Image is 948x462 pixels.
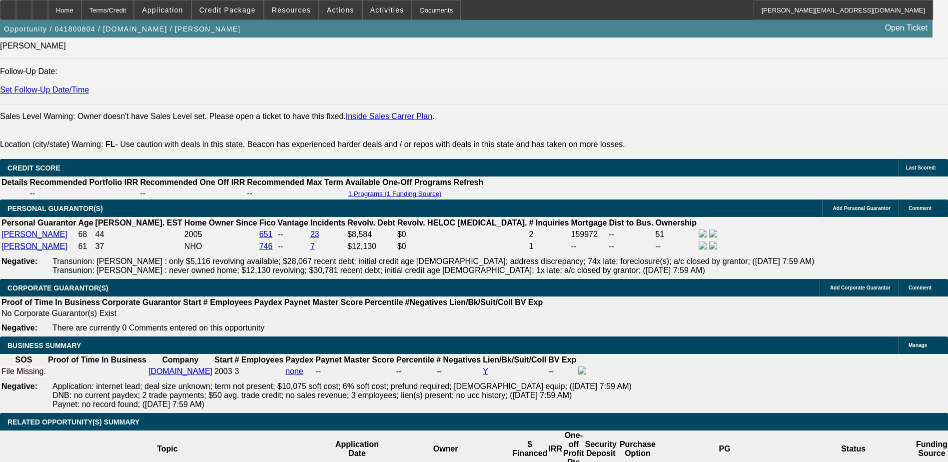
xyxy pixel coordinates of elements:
span: Application [142,6,183,14]
div: -- [396,367,434,376]
label: - Use caution with deals in this state. Beacon has experienced harder deals and / or repos with d... [105,140,625,148]
th: Proof of Time In Business [47,355,147,365]
a: [DOMAIN_NAME] [148,367,212,375]
button: Actions [319,0,362,19]
b: # Employees [234,355,283,364]
b: Paydex [285,355,313,364]
th: Recommended One Off IRR [139,177,245,187]
span: Comment [909,205,932,211]
b: Dist to Bus. [609,218,654,227]
b: # Inquiries [529,218,569,227]
b: Incidents [310,218,345,227]
span: Comment [909,285,932,290]
th: Recommended Portfolio IRR [29,177,138,187]
td: $0 [397,229,528,240]
td: $12,130 [347,241,396,252]
td: -- [139,188,245,198]
a: 7 [310,242,315,250]
span: Resources [272,6,311,14]
span: CORPORATE GUARANTOR(S) [7,284,108,292]
b: Negative: [1,257,37,265]
span: PERSONAL GUARANTOR(S) [7,204,103,212]
span: Add Corporate Guarantor [830,285,891,290]
th: Details [1,177,28,187]
img: linkedin-icon.png [709,229,717,237]
td: NHO [184,241,258,252]
span: RELATED OPPORTUNITY(S) SUMMARY [7,418,139,426]
img: facebook-icon.png [699,241,707,249]
span: 2005 [184,230,202,238]
span: Paynet: no record found; ([DATE] 7:59 AM) [52,400,204,408]
button: Resources [264,0,318,19]
th: Proof of Time In Business [1,297,100,307]
b: # Employees [203,298,252,306]
b: Ownership [655,218,697,227]
b: Age [78,218,93,227]
td: -- [548,366,577,377]
a: none [285,367,303,375]
th: Available One-Off Programs [345,177,452,187]
b: FL [105,140,115,148]
a: Inside Sales Carrer Plan [346,112,432,120]
span: Opportunity / 041800804 / [DOMAIN_NAME] / [PERSON_NAME] [4,25,240,33]
th: Refresh [453,177,484,187]
span: Manage [909,342,927,348]
td: 51 [655,229,697,240]
b: Negative: [1,382,37,390]
a: 746 [259,242,273,250]
b: Vantage [278,218,308,227]
td: $8,584 [347,229,396,240]
span: There are currently 0 Comments entered on this opportunity [52,323,264,332]
span: Transunion: [PERSON_NAME] : only $5,116 revolving available; $28,067 recent debt; initial credit ... [52,257,815,265]
a: 651 [259,230,273,238]
b: [PERSON_NAME]. EST [95,218,182,227]
td: 159972 [571,229,608,240]
b: Mortgage [571,218,607,227]
label: Owner doesn't have Sales Level set. Please open a ticket to have this fixed. . [77,112,435,120]
span: DNB: no current paydex; 2 trade payments; $50 avg. trade credit; no sales revenue; 3 employees; l... [52,391,572,399]
td: No Corporate Guarantor(s) Exist [1,308,547,318]
th: Recommended Max Term [246,177,344,187]
td: 61 [77,241,93,252]
b: Revolv. HELOC [MEDICAL_DATA]. [397,218,527,227]
td: 37 [95,241,183,252]
button: Activities [363,0,412,19]
td: -- [246,188,344,198]
td: 1 [528,241,569,252]
span: 3 [234,367,239,375]
b: Personal Guarantor [1,218,76,227]
td: $0 [397,241,528,252]
td: -- [29,188,138,198]
b: Paynet Master Score [315,355,394,364]
td: -- [277,229,309,240]
td: -- [609,229,654,240]
td: 2 [528,229,569,240]
b: Revolv. Debt [347,218,395,227]
b: Home Owner Since [184,218,257,227]
span: Add Personal Guarantor [833,205,891,211]
a: Open Ticket [881,19,932,36]
b: Lien/Bk/Suit/Coll [483,355,546,364]
span: Transunion: [PERSON_NAME] : never owned home; $12,130 revolving; $30,781 recent debt; initial cre... [52,266,705,274]
div: File Missing. [1,367,46,376]
button: Application [134,0,190,19]
img: facebook-icon.png [699,229,707,237]
b: Company [162,355,199,364]
b: #Negatives [405,298,448,306]
td: 44 [95,229,183,240]
div: -- [315,367,394,376]
b: Percentile [396,355,434,364]
b: Start [183,298,201,306]
span: Credit Package [199,6,256,14]
span: BUSINESS SUMMARY [7,341,81,349]
b: # Negatives [436,355,481,364]
td: -- [277,241,309,252]
img: facebook-icon.png [578,366,586,374]
a: Y [483,367,488,375]
td: -- [609,241,654,252]
b: Percentile [365,298,403,306]
a: [PERSON_NAME] [1,230,67,238]
td: 2003 [214,366,233,377]
div: -- [436,367,481,376]
td: 68 [77,229,93,240]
